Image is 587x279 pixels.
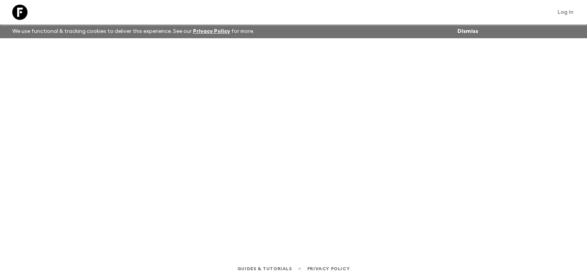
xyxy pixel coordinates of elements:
a: Privacy Policy [193,29,230,34]
button: Dismiss [456,26,480,37]
a: Guides & Tutorials [237,264,292,273]
p: We use functional & tracking cookies to deliver this experience. See our for more. [9,24,257,38]
a: Log in [553,7,578,18]
a: Privacy Policy [307,264,350,273]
